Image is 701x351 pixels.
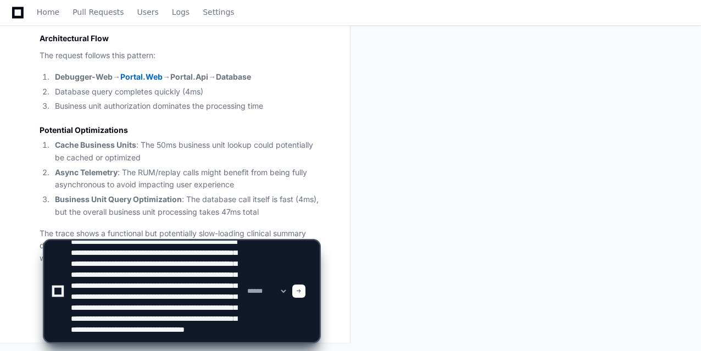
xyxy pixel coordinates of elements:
a: Portal.Web [120,72,163,81]
li: Database query completes quickly (4ms) [52,86,319,98]
p: The request follows this pattern: [40,49,319,62]
li: : The 50ms business unit lookup could potentially be cached or optimized [52,139,319,164]
strong: Portal.Api [170,72,208,81]
li: → → → [52,71,319,83]
h3: Potential Optimizations [40,125,319,136]
span: Settings [203,9,234,15]
h3: Architectural Flow [40,33,319,44]
strong: Cache Business Units [55,140,136,149]
span: Pull Requests [73,9,124,15]
span: Home [37,9,59,15]
strong: Debugger-Web [55,72,113,81]
li: : The RUM/replay calls might benefit from being fully asynchronous to avoid impacting user experi... [52,166,319,192]
strong: Database [216,72,251,81]
li: : The database call itself is fast (4ms), but the overall business unit processing takes 47ms total [52,193,319,219]
span: Logs [172,9,190,15]
li: Business unit authorization dominates the processing time [52,100,319,113]
span: Users [137,9,159,15]
strong: Business Unit Query Optimization [55,194,182,204]
strong: Async Telemetry [55,168,118,177]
